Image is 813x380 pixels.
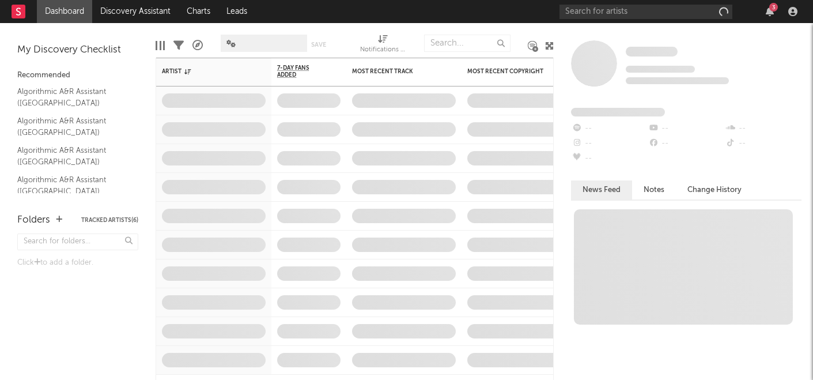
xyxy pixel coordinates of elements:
[81,217,138,223] button: Tracked Artists(6)
[725,121,801,136] div: --
[352,68,438,75] div: Most Recent Track
[571,180,632,200] button: News Feed
[277,65,323,78] span: 7-Day Fans Added
[311,42,326,48] button: Save
[156,29,165,62] div: Edit Columns
[676,180,753,200] button: Change History
[626,77,729,84] span: 0 fans last week
[17,234,138,250] input: Search for folders...
[17,69,138,82] div: Recommended
[17,256,138,270] div: Click to add a folder.
[17,144,127,168] a: Algorithmic A&R Assistant ([GEOGRAPHIC_DATA])
[17,85,127,109] a: Algorithmic A&R Assistant ([GEOGRAPHIC_DATA])
[571,136,648,151] div: --
[162,68,248,75] div: Artist
[559,5,732,19] input: Search for artists
[17,174,127,197] a: Algorithmic A&R Assistant ([GEOGRAPHIC_DATA])
[571,121,648,136] div: --
[424,35,511,52] input: Search...
[626,66,695,73] span: Tracking Since: [DATE]
[192,29,203,62] div: A&R Pipeline
[17,213,50,227] div: Folders
[766,7,774,16] button: 3
[648,136,724,151] div: --
[17,43,138,57] div: My Discovery Checklist
[360,43,406,57] div: Notifications (Artist)
[173,29,184,62] div: Filters
[648,121,724,136] div: --
[360,29,406,62] div: Notifications (Artist)
[725,136,801,151] div: --
[17,115,127,138] a: Algorithmic A&R Assistant ([GEOGRAPHIC_DATA])
[626,46,678,58] a: Some Artist
[626,47,678,57] span: Some Artist
[571,151,648,166] div: --
[467,68,554,75] div: Most Recent Copyright
[571,108,665,116] span: Fans Added by Platform
[769,3,778,12] div: 3
[632,180,676,200] button: Notes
